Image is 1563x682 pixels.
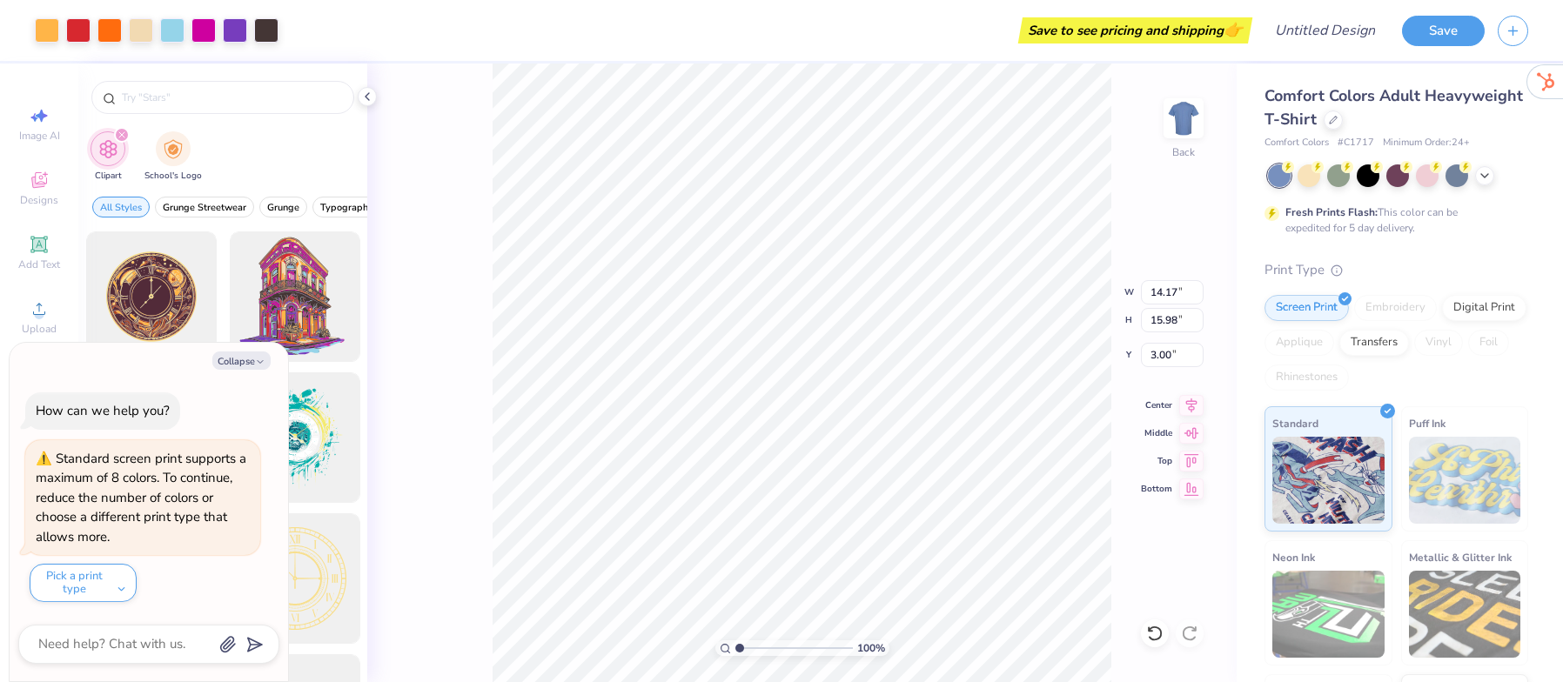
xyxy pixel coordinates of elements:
[144,131,202,183] div: filter for School's Logo
[1141,427,1172,439] span: Middle
[164,139,183,159] img: School's Logo Image
[1141,483,1172,495] span: Bottom
[22,322,57,336] span: Upload
[1409,437,1521,524] img: Puff Ink
[18,257,60,271] span: Add Text
[100,201,142,214] span: All Styles
[120,89,343,106] input: Try "Stars"
[163,201,246,214] span: Grunge Streetwear
[36,402,170,419] div: How can we help you?
[1023,17,1248,43] div: Save to see pricing and shipping
[1272,548,1315,566] span: Neon Ink
[98,139,118,159] img: Clipart Image
[144,170,202,183] span: School's Logo
[1409,414,1446,432] span: Puff Ink
[259,197,307,217] button: filter button
[1409,548,1512,566] span: Metallic & Glitter Ink
[155,197,254,217] button: filter button
[1272,437,1385,524] img: Standard
[1264,295,1349,321] div: Screen Print
[30,564,137,602] button: Pick a print type
[1354,295,1437,321] div: Embroidery
[1166,101,1201,136] img: Back
[1383,136,1470,150] span: Minimum Order: 24 +
[1264,260,1528,280] div: Print Type
[20,193,58,207] span: Designs
[1141,399,1172,411] span: Center
[1272,414,1318,432] span: Standard
[1409,571,1521,658] img: Metallic & Glitter Ink
[1172,144,1195,160] div: Back
[1261,13,1389,48] input: Untitled Design
[312,197,381,217] button: filter button
[1141,455,1172,467] span: Top
[1272,571,1385,658] img: Neon Ink
[92,197,150,217] button: filter button
[95,170,122,183] span: Clipart
[1264,330,1334,356] div: Applique
[212,351,271,370] button: Collapse
[1285,205,1378,219] strong: Fresh Prints Flash:
[1339,330,1409,356] div: Transfers
[1338,136,1374,150] span: # C1717
[1264,364,1349,391] div: Rhinestones
[91,131,125,183] button: filter button
[857,640,885,656] span: 100 %
[267,201,299,214] span: Grunge
[1468,330,1509,356] div: Foil
[1442,295,1526,321] div: Digital Print
[36,450,246,545] div: Standard screen print supports a maximum of 8 colors. To continue, reduce the number of colors or...
[1264,136,1329,150] span: Comfort Colors
[320,201,373,214] span: Typography
[19,129,60,143] span: Image AI
[1264,85,1523,130] span: Comfort Colors Adult Heavyweight T-Shirt
[144,131,202,183] button: filter button
[1402,16,1485,46] button: Save
[1285,204,1499,236] div: This color can be expedited for 5 day delivery.
[1224,19,1243,40] span: 👉
[91,131,125,183] div: filter for Clipart
[1414,330,1463,356] div: Vinyl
